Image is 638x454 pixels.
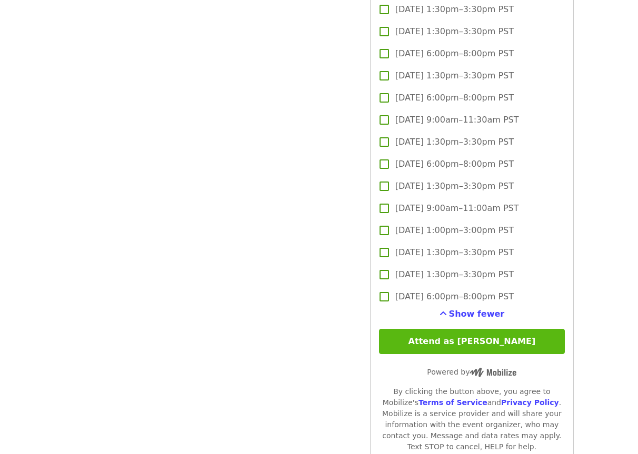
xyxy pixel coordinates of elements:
[418,398,487,407] a: Terms of Service
[395,69,514,82] span: [DATE] 1:30pm–3:30pm PST
[395,3,514,16] span: [DATE] 1:30pm–3:30pm PST
[501,398,559,407] a: Privacy Policy
[395,136,514,148] span: [DATE] 1:30pm–3:30pm PST
[395,25,514,38] span: [DATE] 1:30pm–3:30pm PST
[379,386,565,452] div: By clicking the button above, you agree to Mobilize's and . Mobilize is a service provider and wi...
[395,92,514,104] span: [DATE] 6:00pm–8:00pm PST
[427,368,516,376] span: Powered by
[395,224,514,237] span: [DATE] 1:00pm–3:00pm PST
[395,114,519,126] span: [DATE] 9:00am–11:30am PST
[440,308,505,320] button: See more timeslots
[395,180,514,193] span: [DATE] 1:30pm–3:30pm PST
[395,246,514,259] span: [DATE] 1:30pm–3:30pm PST
[379,329,565,354] button: Attend as [PERSON_NAME]
[449,309,505,319] span: Show fewer
[395,47,514,60] span: [DATE] 6:00pm–8:00pm PST
[395,202,519,215] span: [DATE] 9:00am–11:00am PST
[395,268,514,281] span: [DATE] 1:30pm–3:30pm PST
[395,158,514,170] span: [DATE] 6:00pm–8:00pm PST
[395,290,514,303] span: [DATE] 6:00pm–8:00pm PST
[470,368,516,377] img: Powered by Mobilize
